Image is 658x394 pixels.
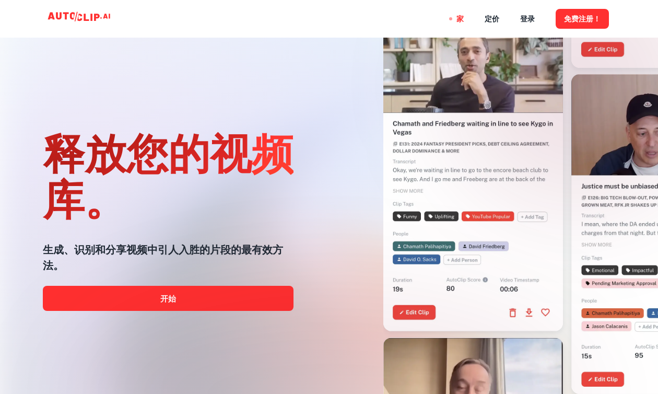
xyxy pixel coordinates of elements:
[43,127,293,223] font: 释放您的视频库。
[520,15,535,24] font: 登录
[43,244,283,272] font: 生成、识别和分享视频中引人入胜的片段的最有效方法。
[485,15,499,24] font: 定价
[160,294,176,303] font: 开始
[43,286,293,311] a: 开始
[556,9,609,28] button: 免费注册！
[456,15,464,24] font: 家
[564,15,601,24] font: 免费注册！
